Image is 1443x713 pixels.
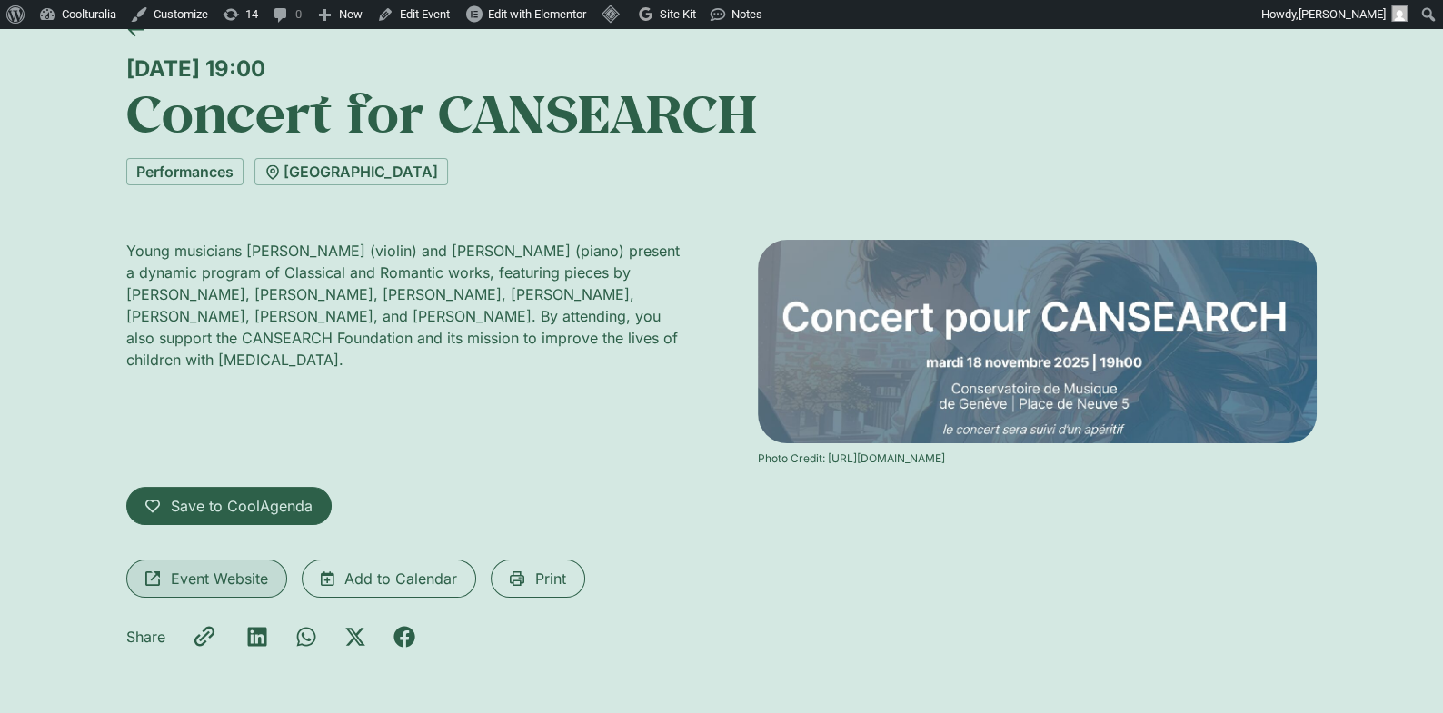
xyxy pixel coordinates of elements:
a: Event Website [126,560,287,598]
h1: Concert for CANSEARCH [126,82,1317,144]
span: Edit with Elementor [488,7,586,21]
div: Share on x-twitter [344,626,366,648]
a: [GEOGRAPHIC_DATA] [254,158,448,185]
a: Save to CoolAgenda [126,487,332,525]
div: Share on facebook [393,626,415,648]
a: Print [491,560,585,598]
a: Add to Calendar [302,560,476,598]
span: [PERSON_NAME] [1299,7,1386,21]
div: [DATE] 19:00 [126,55,1317,82]
p: Share [126,626,165,648]
p: Young musicians [PERSON_NAME] (violin) and [PERSON_NAME] (piano) present a dynamic program of Cla... [126,240,685,371]
span: Print [535,568,566,589]
span: Add to Calendar [344,568,457,589]
span: Site Kit [660,7,696,21]
div: Share on linkedin [246,626,268,648]
span: Event Website [171,568,268,589]
span: Save to CoolAgenda [171,495,313,517]
div: Share on whatsapp [295,626,317,648]
div: Photo Credit: [URL][DOMAIN_NAME] [758,451,1317,467]
a: Performances [126,158,244,185]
